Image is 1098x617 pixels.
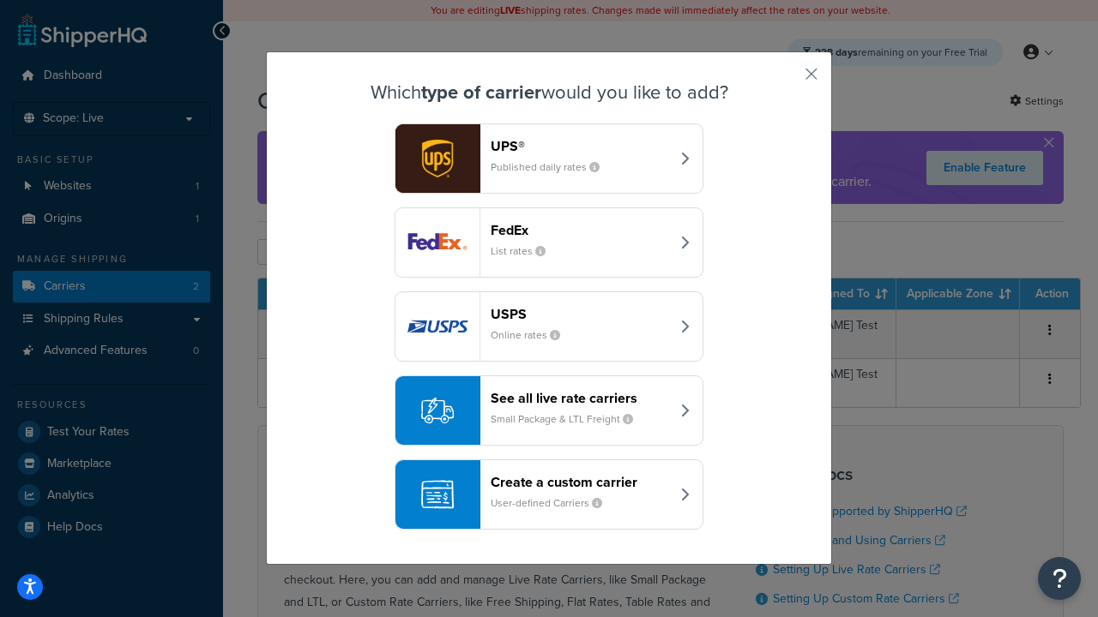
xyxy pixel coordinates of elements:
button: ups logoUPS®Published daily rates [395,123,703,194]
header: FedEx [491,222,670,238]
small: Online rates [491,327,574,343]
button: usps logoUSPSOnline rates [395,291,703,362]
small: Small Package & LTL Freight [491,411,647,427]
small: List rates [491,243,559,259]
img: ups logo [395,124,480,193]
header: Create a custom carrier [491,474,670,490]
button: See all live rate carriersSmall Package & LTL Freight [395,375,703,446]
small: User-defined Carriers [491,495,616,511]
small: Published daily rates [491,159,613,175]
strong: type of carrier [421,78,541,106]
button: fedEx logoFedExList rates [395,207,703,278]
img: fedEx logo [395,208,480,277]
img: icon-carrier-custom-c93b8a24.svg [421,478,454,511]
button: Open Resource Center [1038,557,1081,600]
header: See all live rate carriers [491,390,670,406]
h3: Which would you like to add? [310,82,788,103]
button: Create a custom carrierUser-defined Carriers [395,459,703,530]
header: UPS® [491,138,670,154]
img: icon-carrier-liverate-becf4550.svg [421,394,454,427]
img: usps logo [395,292,480,361]
header: USPS [491,306,670,322]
